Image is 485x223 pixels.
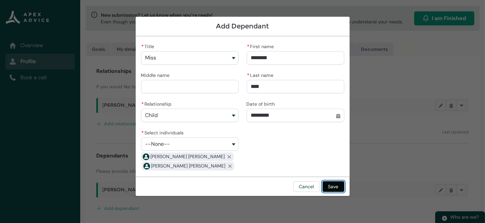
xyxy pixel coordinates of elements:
[141,128,187,136] label: Select individuals
[151,153,225,160] span: David William Wood
[142,101,144,107] abbr: required
[141,51,239,65] button: Title
[141,137,239,151] button: Select individuals
[145,141,170,147] span: --None--
[141,99,174,107] label: Relationship
[323,181,344,192] button: Save
[141,22,344,30] h1: Add Dependant
[151,162,226,170] span: Natalie Carol Wood
[226,162,234,171] button: Remove Natalie Carol Wood
[247,72,250,78] abbr: required
[142,130,144,136] abbr: required
[247,99,278,107] label: Date of birth
[142,43,144,49] abbr: required
[247,42,277,50] label: First name
[145,112,158,118] span: Child
[293,181,320,192] button: Cancel
[141,109,239,122] button: Relationship
[225,152,234,161] button: Remove David William Wood
[247,71,276,79] label: Last name
[247,43,250,49] abbr: required
[145,55,156,61] span: Miss
[141,71,172,79] label: Middle name
[141,42,157,50] label: Title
